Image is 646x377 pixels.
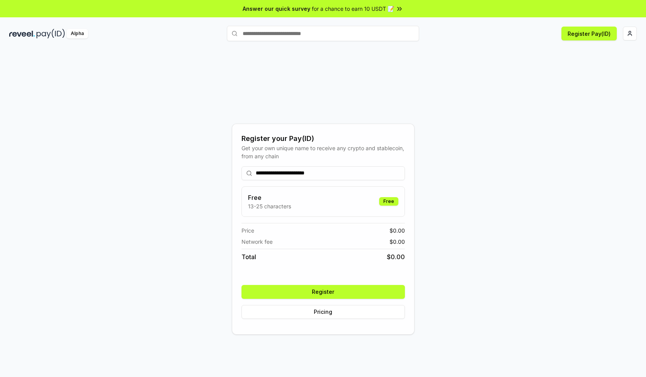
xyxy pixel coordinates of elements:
span: $ 0.00 [390,226,405,235]
span: Answer our quick survey [243,5,310,13]
button: Register [241,285,405,299]
button: Pricing [241,305,405,319]
div: Get your own unique name to receive any crypto and stablecoin, from any chain [241,144,405,160]
p: 13-25 characters [248,202,291,210]
div: Free [379,197,398,206]
button: Register Pay(ID) [561,27,617,40]
h3: Free [248,193,291,202]
span: Network fee [241,238,273,246]
div: Alpha [67,29,88,39]
span: Total [241,252,256,261]
span: for a chance to earn 10 USDT 📝 [312,5,394,13]
span: $ 0.00 [390,238,405,246]
span: $ 0.00 [387,252,405,261]
span: Price [241,226,254,235]
img: reveel_dark [9,29,35,39]
div: Register your Pay(ID) [241,133,405,144]
img: pay_id [37,29,65,39]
